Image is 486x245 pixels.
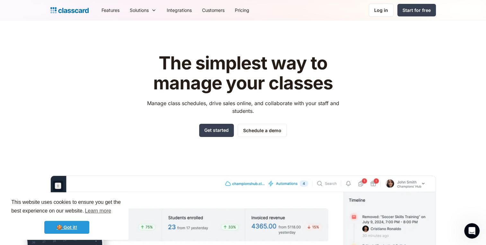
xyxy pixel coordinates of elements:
div: Start for free [402,7,431,14]
div: Solutions [125,3,162,17]
a: learn more about cookies [84,206,112,216]
div: Log in [374,7,388,14]
a: Pricing [230,3,254,17]
h1: The simplest way to manage your classes [141,53,345,93]
a: Customers [197,3,230,17]
a: Log in [369,4,393,17]
a: Integrations [162,3,197,17]
span: This website uses cookies to ensure you get the best experience on our website. [11,198,122,216]
a: dismiss cookie message [44,221,89,234]
a: Get started [199,124,234,137]
a: home [50,6,89,15]
a: Start for free [397,4,436,16]
a: Features [96,3,125,17]
p: Manage class schedules, drive sales online, and collaborate with your staff and students. [141,99,345,115]
div: Solutions [130,7,149,14]
a: Schedule a demo [238,124,287,137]
iframe: Intercom live chat [464,223,480,239]
div: cookieconsent [5,192,128,240]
